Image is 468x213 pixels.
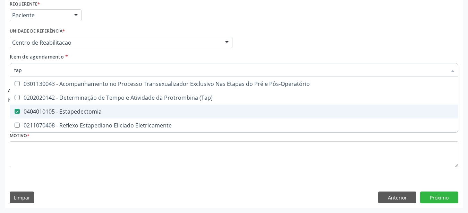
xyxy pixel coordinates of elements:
label: Anexos adicionados [8,86,57,96]
button: Próximo [420,192,458,203]
input: Buscar por procedimentos [14,63,447,77]
button: Anterior [378,192,416,203]
div: 0202020142 - Determinação de Tempo e Atividade da Protrombina (Tap) [14,95,454,100]
p: Nenhum anexo disponível. [8,96,70,104]
div: 0301130043 - Acompanhamento no Processo Transexualizador Exclusivo Nas Etapas do Pré e Pós-Operat... [14,81,454,87]
label: Unidade de referência [10,26,65,37]
span: Paciente [12,12,67,19]
label: Motivo [10,131,29,141]
div: 0404010105 - Estapedectomia [14,109,454,114]
div: 0211070408 - Reflexo Estapediano Eliciado Eletricamente [14,123,454,128]
span: Item de agendamento [10,53,64,60]
button: Limpar [10,192,34,203]
span: Centro de Reabilitacao [12,39,218,46]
